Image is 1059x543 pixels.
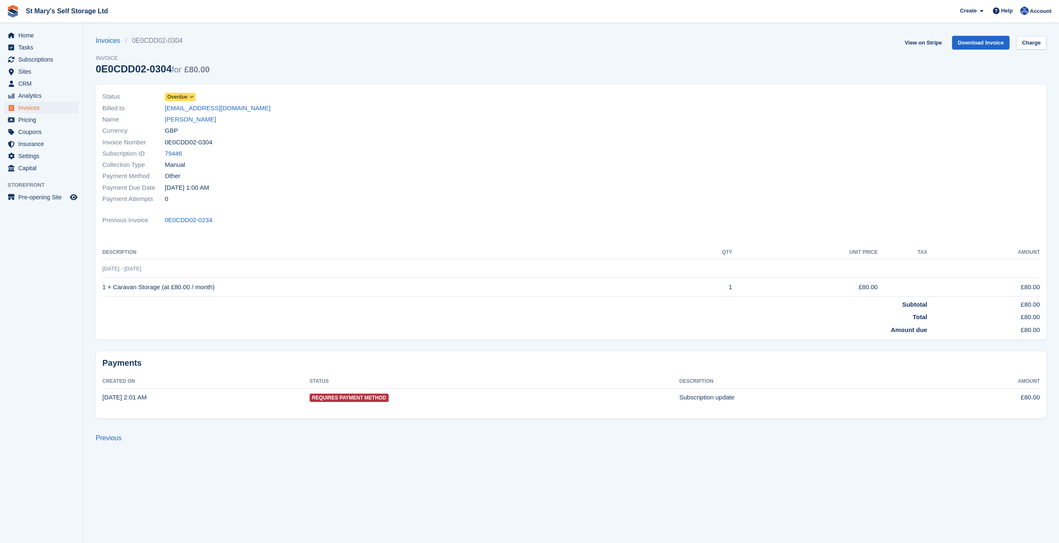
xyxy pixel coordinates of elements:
[18,54,68,65] span: Subscriptions
[102,183,165,193] span: Payment Due Date
[102,246,680,259] th: Description
[102,92,165,102] span: Status
[7,181,83,189] span: Storefront
[4,138,79,150] a: menu
[184,65,210,74] span: £80.00
[18,126,68,138] span: Coupons
[96,63,210,74] div: 0E0CDD02-0304
[102,194,165,204] span: Payment Attempts
[732,278,878,297] td: £80.00
[18,191,68,203] span: Pre-opening Site
[96,54,210,62] span: Invoice
[102,138,165,147] span: Invoice Number
[902,301,927,308] strong: Subtotal
[165,115,216,124] a: [PERSON_NAME]
[165,104,270,113] a: [EMAIL_ADDRESS][DOMAIN_NAME]
[18,162,68,174] span: Capital
[878,246,927,259] th: Tax
[165,216,212,225] a: 0E0CDD02-0234
[927,296,1040,309] td: £80.00
[96,36,125,46] a: Invoices
[732,246,878,259] th: Unit Price
[18,90,68,102] span: Analytics
[4,90,79,102] a: menu
[4,191,79,203] a: menu
[18,138,68,150] span: Insurance
[167,93,188,101] span: Overdue
[1001,7,1013,15] span: Help
[7,5,19,17] img: stora-icon-8386f47178a22dfd0bd8f6a31ec36ba5ce8667c1dd55bd0f319d3a0aa187defe.svg
[927,278,1040,297] td: £80.00
[165,92,196,102] a: Overdue
[165,183,209,193] time: 2025-08-12 00:00:00 UTC
[891,326,928,333] strong: Amount due
[18,114,68,126] span: Pricing
[18,78,68,89] span: CRM
[102,216,165,225] span: Previous Invoice
[165,171,181,181] span: Other
[952,36,1010,50] a: Download Invoice
[165,149,182,159] a: 79446
[172,65,181,74] span: for
[927,246,1040,259] th: Amount
[102,265,141,272] span: [DATE] - [DATE]
[18,66,68,77] span: Sites
[18,150,68,162] span: Settings
[102,375,310,388] th: Created On
[4,126,79,138] a: menu
[913,313,927,320] strong: Total
[4,30,79,41] a: menu
[96,36,210,46] nav: breadcrumbs
[937,388,1040,407] td: £80.00
[960,7,977,15] span: Create
[22,4,112,18] a: St Mary's Self Storage Ltd
[165,194,168,204] span: 0
[102,104,165,113] span: Billed to
[102,358,1040,368] h2: Payments
[4,66,79,77] a: menu
[937,375,1040,388] th: Amount
[4,102,79,114] a: menu
[1020,7,1029,15] img: Matthew Keenan
[165,138,212,147] span: 0E0CDD02-0304
[927,309,1040,322] td: £80.00
[96,434,122,441] a: Previous
[680,375,937,388] th: Description
[680,278,732,297] td: 1
[4,150,79,162] a: menu
[102,160,165,170] span: Collection Type
[102,171,165,181] span: Payment Method
[927,322,1040,335] td: £80.00
[18,30,68,41] span: Home
[680,388,937,407] td: Subscription update
[310,394,389,402] span: Requires Payment Method
[102,149,165,159] span: Subscription ID
[4,114,79,126] a: menu
[680,246,732,259] th: QTY
[901,36,945,50] a: View on Stripe
[102,278,680,297] td: 1 × Caravan Storage (at £80.00 / month)
[310,375,680,388] th: Status
[1030,7,1052,15] span: Account
[165,126,178,136] span: GBP
[18,42,68,53] span: Tasks
[102,394,146,401] time: 2025-08-11 01:01:11 UTC
[102,126,165,136] span: Currency
[69,192,79,202] a: Preview store
[4,78,79,89] a: menu
[165,160,185,170] span: Manual
[1016,36,1047,50] a: Charge
[4,162,79,174] a: menu
[4,54,79,65] a: menu
[4,42,79,53] a: menu
[18,102,68,114] span: Invoices
[102,115,165,124] span: Name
